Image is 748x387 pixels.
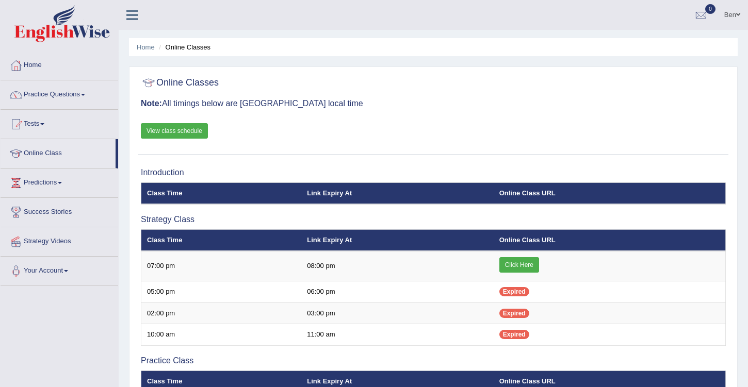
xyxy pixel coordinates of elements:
a: Practice Questions [1,80,118,106]
a: Online Class [1,139,116,165]
a: Your Account [1,257,118,282]
h3: Introduction [141,168,726,177]
td: 10:00 am [141,324,302,346]
a: View class schedule [141,123,208,139]
a: Home [137,43,155,51]
th: Online Class URL [494,229,726,251]
a: Success Stories [1,198,118,224]
td: 07:00 pm [141,251,302,281]
a: Home [1,51,118,77]
a: Click Here [499,257,539,273]
th: Link Expiry At [301,229,493,251]
td: 08:00 pm [301,251,493,281]
b: Note: [141,99,162,108]
td: 02:00 pm [141,302,302,324]
span: 0 [705,4,716,14]
th: Class Time [141,229,302,251]
td: 11:00 am [301,324,493,346]
td: 05:00 pm [141,281,302,303]
h3: Strategy Class [141,215,726,224]
span: Expired [499,330,529,339]
a: Strategy Videos [1,227,118,253]
th: Online Class URL [494,182,726,204]
a: Tests [1,110,118,136]
td: 03:00 pm [301,302,493,324]
a: Predictions [1,169,118,194]
h2: Online Classes [141,75,219,91]
span: Expired [499,287,529,296]
h3: All timings below are [GEOGRAPHIC_DATA] local time [141,99,726,108]
th: Link Expiry At [301,182,493,204]
span: Expired [499,309,529,318]
th: Class Time [141,182,302,204]
h3: Practice Class [141,356,726,365]
li: Online Classes [156,42,210,52]
td: 06:00 pm [301,281,493,303]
